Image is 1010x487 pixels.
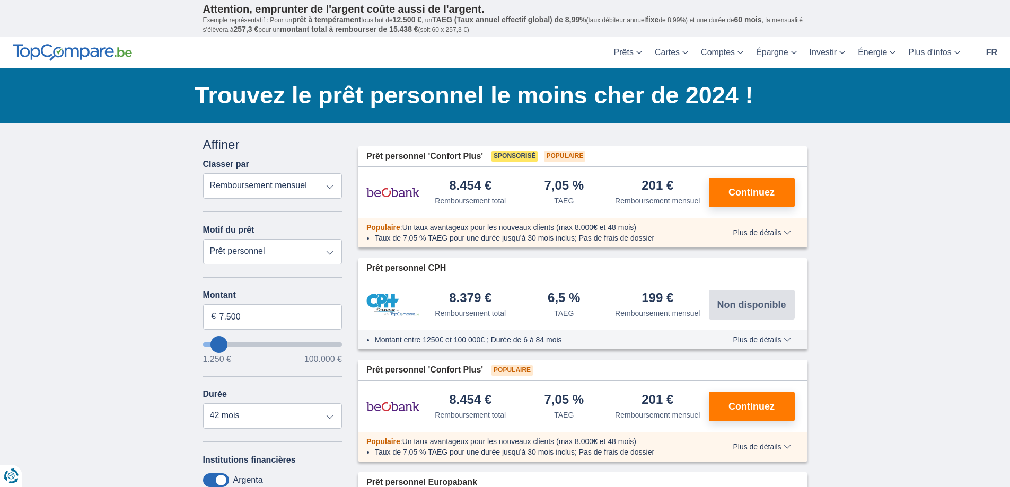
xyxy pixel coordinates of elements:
[402,223,636,232] span: Un taux avantageux pour les nouveaux clients (max 8.000€ et 48 mois)
[615,410,700,420] div: Remboursement mensuel
[280,25,418,33] span: montant total à rembourser de 15.438 €
[646,15,658,24] span: fixe
[393,15,422,24] span: 12.500 €
[728,188,775,197] span: Continuez
[980,37,1004,68] a: fr
[203,160,249,169] label: Classer par
[734,15,762,24] span: 60 mois
[709,290,795,320] button: Non disponible
[203,225,254,235] label: Motif du prêt
[432,15,586,24] span: TAEG (Taux annuel effectif global) de 8,99%
[203,15,807,34] p: Exemple représentatif : Pour un tous but de , un (taux débiteur annuel de 8,99%) et une durée de ...
[544,393,584,408] div: 7,05 %
[544,179,584,193] div: 7,05 %
[366,150,483,163] span: Prêt personnel 'Confort Plus'
[366,223,400,232] span: Populaire
[304,355,342,364] span: 100.000 €
[366,437,400,446] span: Populaire
[203,290,342,300] label: Montant
[733,336,791,343] span: Plus de détails
[366,179,419,206] img: pret personnel Beobank
[449,179,491,193] div: 8.454 €
[366,393,419,420] img: pret personnel Beobank
[203,136,342,154] div: Affiner
[366,262,446,275] span: Prêt personnel CPH
[234,25,259,33] span: 257,3 €
[233,475,263,485] label: Argenta
[608,37,648,68] a: Prêts
[292,15,361,24] span: prêt à tempérament
[375,233,702,243] li: Taux de 7,05 % TAEG pour une durée jusqu’à 30 mois inclus; Pas de frais de dossier
[648,37,695,68] a: Cartes
[435,410,506,420] div: Remboursement total
[195,79,807,112] h1: Trouvez le prêt personnel le moins cher de 2024 !
[725,335,798,344] button: Plus de détails
[544,151,585,162] span: Populaire
[717,300,786,309] span: Non disponible
[554,196,574,206] div: TAEG
[375,447,702,457] li: Taux de 7,05 % TAEG pour une durée jusqu’à 30 mois inclus; Pas de frais de dossier
[709,392,795,421] button: Continuez
[728,402,775,411] span: Continuez
[366,364,483,376] span: Prêt personnel 'Confort Plus'
[402,437,636,446] span: Un taux avantageux pour les nouveaux clients (max 8.000€ et 48 mois)
[803,37,852,68] a: Investir
[642,179,673,193] div: 201 €
[375,334,702,345] li: Montant entre 1250€ et 100 000€ ; Durée de 6 à 84 mois
[13,44,132,61] img: TopCompare
[203,355,231,364] span: 1.250 €
[203,3,807,15] p: Attention, emprunter de l'argent coûte aussi de l'argent.
[203,389,227,399] label: Durée
[548,291,580,306] div: 6,5 %
[902,37,966,68] a: Plus d'infos
[733,443,791,450] span: Plus de détails
[733,229,791,236] span: Plus de détails
[615,196,700,206] div: Remboursement mensuel
[554,308,574,318] div: TAEG
[725,228,798,237] button: Plus de détails
[491,365,533,376] span: Populaire
[366,294,419,316] img: pret personnel CPH Banque
[358,436,710,447] div: :
[642,393,673,408] div: 201 €
[203,342,342,347] input: wantToBorrow
[449,393,491,408] div: 8.454 €
[851,37,902,68] a: Énergie
[358,222,710,233] div: :
[615,308,700,318] div: Remboursement mensuel
[203,455,296,465] label: Institutions financières
[695,37,750,68] a: Comptes
[435,196,506,206] div: Remboursement total
[554,410,574,420] div: TAEG
[725,442,798,451] button: Plus de détails
[491,151,538,162] span: Sponsorisé
[449,291,491,306] div: 8.379 €
[709,178,795,207] button: Continuez
[435,308,506,318] div: Remboursement total
[642,291,673,306] div: 199 €
[750,37,803,68] a: Épargne
[212,311,216,323] span: €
